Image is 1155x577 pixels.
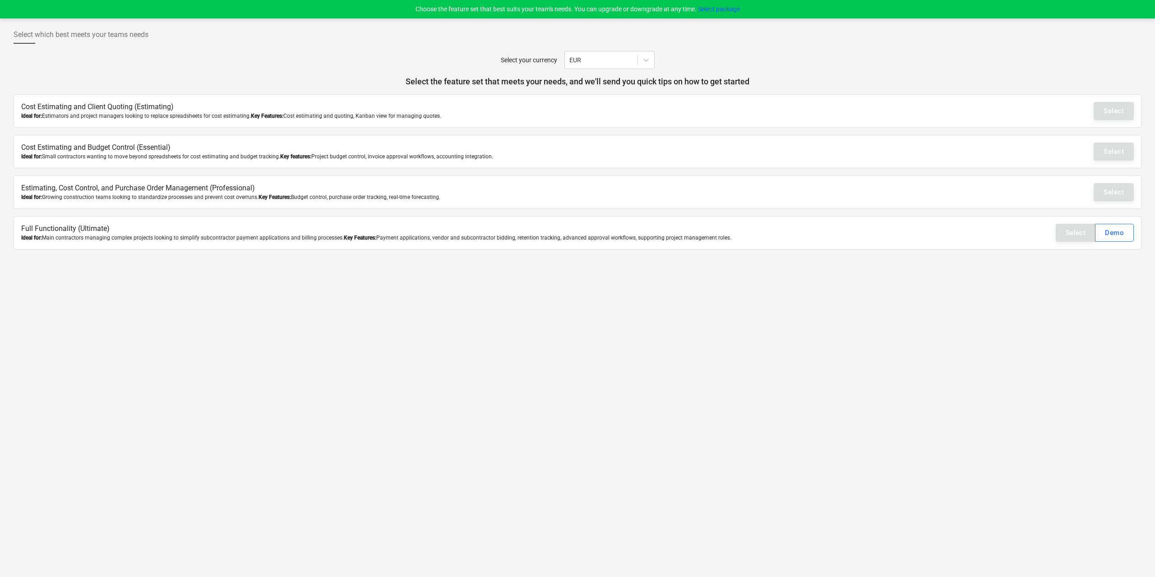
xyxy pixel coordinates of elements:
b: Ideal for: [21,235,42,241]
b: Key Features: [344,235,376,241]
b: Ideal for: [21,194,42,200]
p: Select your currency [501,55,557,65]
p: Full Functionality (Ultimate) [21,224,948,234]
b: Ideal for: [21,113,42,119]
div: Estimators and project managers looking to replace spreadsheets for cost estimating. Cost estimat... [21,112,948,120]
p: Cost Estimating and Budget Control (Essential) [21,143,948,153]
b: Ideal for: [21,153,42,160]
div: Small contractors wanting to move beyond spreadsheets for cost estimating and budget tracking. Pr... [21,153,948,161]
p: Choose the feature set that best suits your team's needs. You can upgrade or downgrade at any time. [416,5,740,14]
span: Select which best meets your teams needs [14,29,148,40]
b: Key Features: [259,194,291,200]
b: Key features: [280,153,311,160]
button: Demo [1095,224,1134,242]
p: Estimating, Cost Control, and Purchase Order Management (Professional) [21,183,948,194]
div: Demo [1105,227,1124,239]
div: Main contractors managing complex projects looking to simplify subcontractor payment applications... [21,234,948,242]
iframe: Chat Widget [1110,534,1155,577]
p: Cost Estimating and Client Quoting (Estimating) [21,102,948,112]
button: Select package [698,5,740,14]
p: Select the feature set that meets your needs, and we'll send you quick tips on how to get started [14,76,1141,87]
div: Growing construction teams looking to standardize processes and prevent cost overruns. Budget con... [21,194,948,201]
b: Key Features: [251,113,283,119]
